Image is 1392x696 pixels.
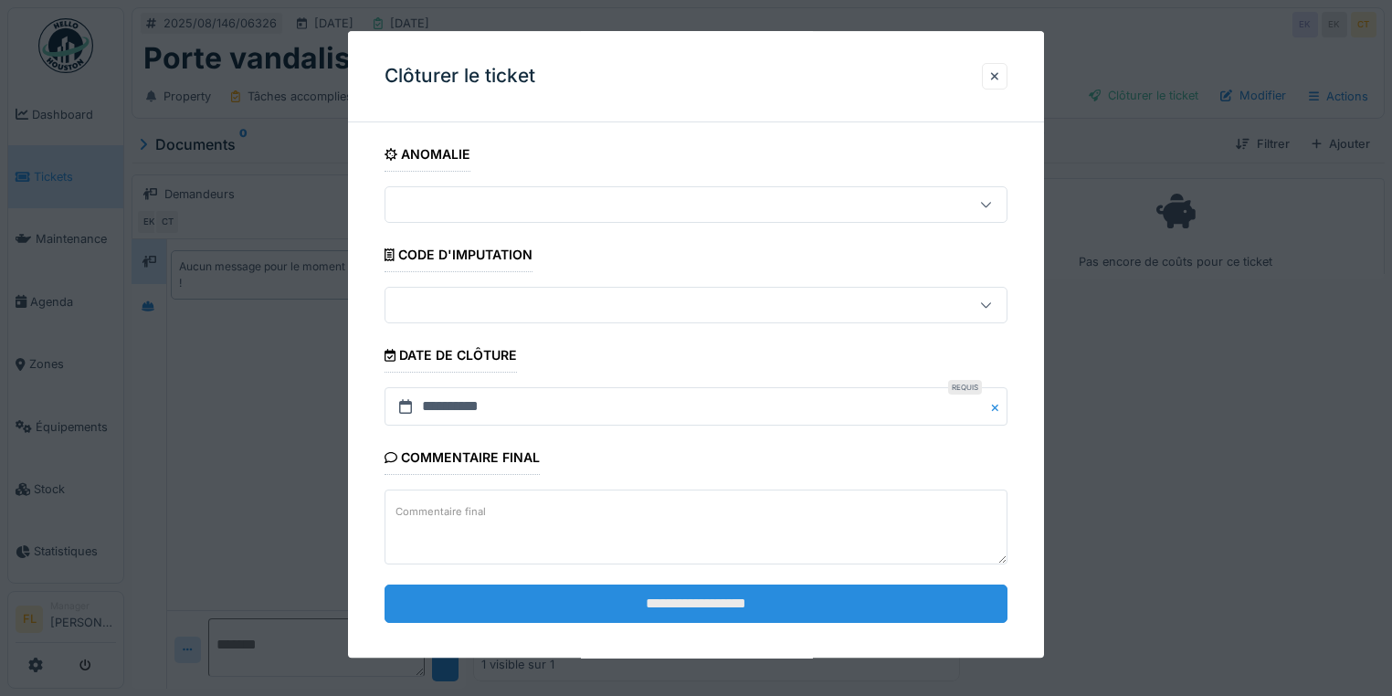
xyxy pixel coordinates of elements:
[385,141,470,172] div: Anomalie
[385,445,540,476] div: Commentaire final
[948,381,982,395] div: Requis
[385,65,535,88] h3: Clôturer le ticket
[987,388,1007,427] button: Close
[385,241,533,272] div: Code d'imputation
[392,501,490,523] label: Commentaire final
[385,343,517,374] div: Date de clôture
